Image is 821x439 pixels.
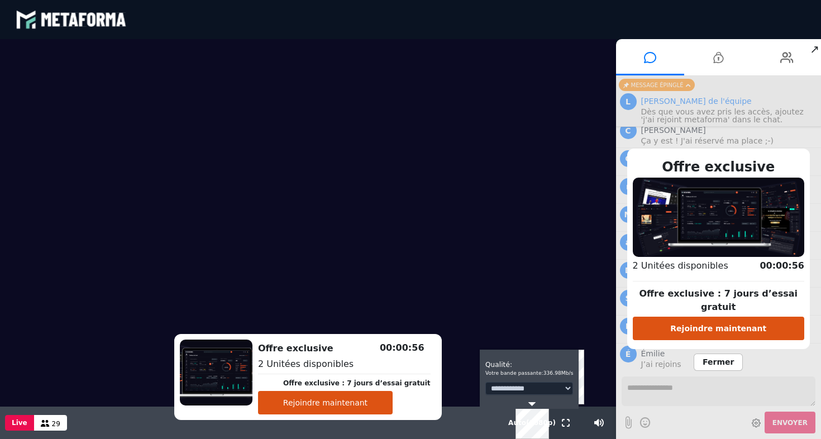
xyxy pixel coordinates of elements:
span: 29 [52,420,60,428]
span: ↗ [808,39,821,59]
span: 2 Unitées disponibles [633,260,728,271]
button: Live [5,415,34,431]
h2: Offre exclusive [258,342,431,355]
span: 00:00:56 [380,342,424,353]
span: 2 Unitées disponibles [258,359,354,369]
p: Offre exclusive : 7 jours d’essai gratuit [633,287,805,314]
button: Rejoindre maintenant [633,317,805,340]
span: Auto ( 1080 p) [508,419,556,427]
span: Votre bande passante : 336.98 Mb/s [485,370,573,376]
p: Offre exclusive : 7 jours d’essai gratuit [283,378,431,388]
span: 00:00:56 [760,260,804,271]
img: 1739179564043-A1P6JPNQHWVVYF2vtlsBksFrceJM3QJX.png [633,178,805,257]
span: Fermer [694,354,743,371]
h2: Offre exclusive [633,157,805,177]
button: Rejoindre maintenant [258,391,393,414]
div: Qualité : [485,355,573,378]
button: Auto(1080p) [506,407,558,439]
img: 1739179564043-A1P6JPNQHWVVYF2vtlsBksFrceJM3QJX.png [180,340,252,405]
